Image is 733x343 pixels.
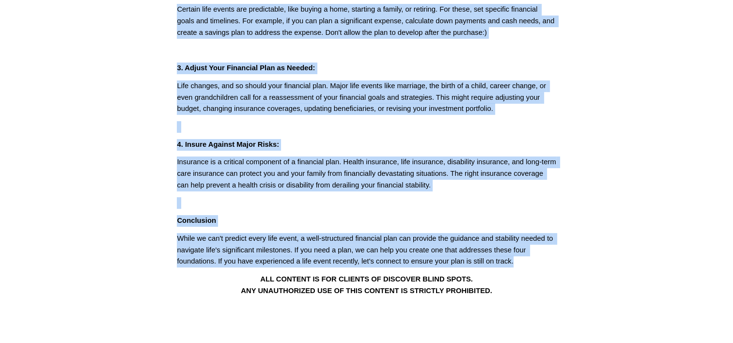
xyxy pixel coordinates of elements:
[241,275,492,295] strong: ALL CONTENT IS FOR CLIENTS OF DISCOVER BLIND SPOTS. ANY UNAUTHORIZED USE OF THIS CONTENT IS STRIC...
[177,80,556,115] p: Life changes, and so should your financial plan. Major life events like marriage, the birth of a ...
[177,4,556,38] p: Certain life events are predictable, like buying a home, starting a family, or retiring. For thes...
[177,217,216,224] strong: Conclusion
[177,64,315,72] strong: 3. Adjust Your Financial Plan as Needed:
[177,233,556,267] p: While we can't predict every life event, a well-structured financial plan can provide the guidanc...
[177,140,279,148] strong: 4. Insure Against Major Risks:
[177,156,556,191] p: Insurance is a critical component of a financial plan. Health insurance, life insurance, disabili...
